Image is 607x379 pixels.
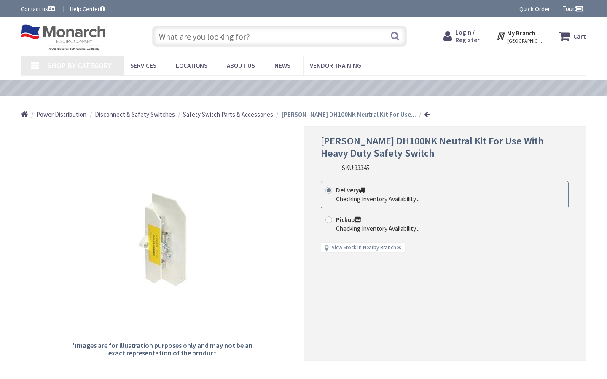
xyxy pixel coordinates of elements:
[95,110,175,118] span: Disconnect & Safety Switches
[455,28,480,44] span: Login / Register
[559,29,586,44] a: Cart
[99,176,226,302] img: Eaton DH100NK Neutral Kit For Use With Heavy Duty Safety Switch
[355,164,369,172] span: 33345
[95,110,175,119] a: Disconnect & Safety Switches
[507,37,543,44] span: [GEOGRAPHIC_DATA], [GEOGRAPHIC_DATA]
[274,61,290,69] span: News
[70,5,105,13] a: Help Center
[227,61,255,69] span: About Us
[176,61,207,69] span: Locations
[336,224,419,233] div: Checking Inventory Availability...
[223,84,371,93] a: VIEW OUR VIDEO TRAINING LIBRARY
[282,110,416,118] strong: [PERSON_NAME] DH100NK Neutral Kit For Use...
[443,29,480,44] a: Login / Register
[336,216,361,224] strong: Pickup
[66,342,258,357] h5: *Images are for illustration purposes only and may not be an exact representation of the product
[36,110,86,119] a: Power Distribution
[519,5,550,13] a: Quick Order
[21,24,105,51] img: Monarch Electric Company
[562,5,584,13] span: Tour
[507,29,535,37] strong: My Branch
[183,110,273,119] a: Safety Switch Parts & Accessories
[336,195,419,203] div: Checking Inventory Availability...
[332,244,401,252] a: View Stock in Nearby Branches
[342,163,369,172] div: SKU:
[183,110,273,118] span: Safety Switch Parts & Accessories
[130,61,156,69] span: Services
[21,5,56,13] a: Contact us
[573,29,586,44] strong: Cart
[496,29,543,44] div: My Branch [GEOGRAPHIC_DATA], [GEOGRAPHIC_DATA]
[336,186,365,194] strong: Delivery
[321,134,544,160] span: [PERSON_NAME] DH100NK Neutral Kit For Use With Heavy Duty Safety Switch
[152,26,407,47] input: What are you looking for?
[47,61,112,70] span: Shop By Category
[36,110,86,118] span: Power Distribution
[310,61,361,69] span: Vendor Training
